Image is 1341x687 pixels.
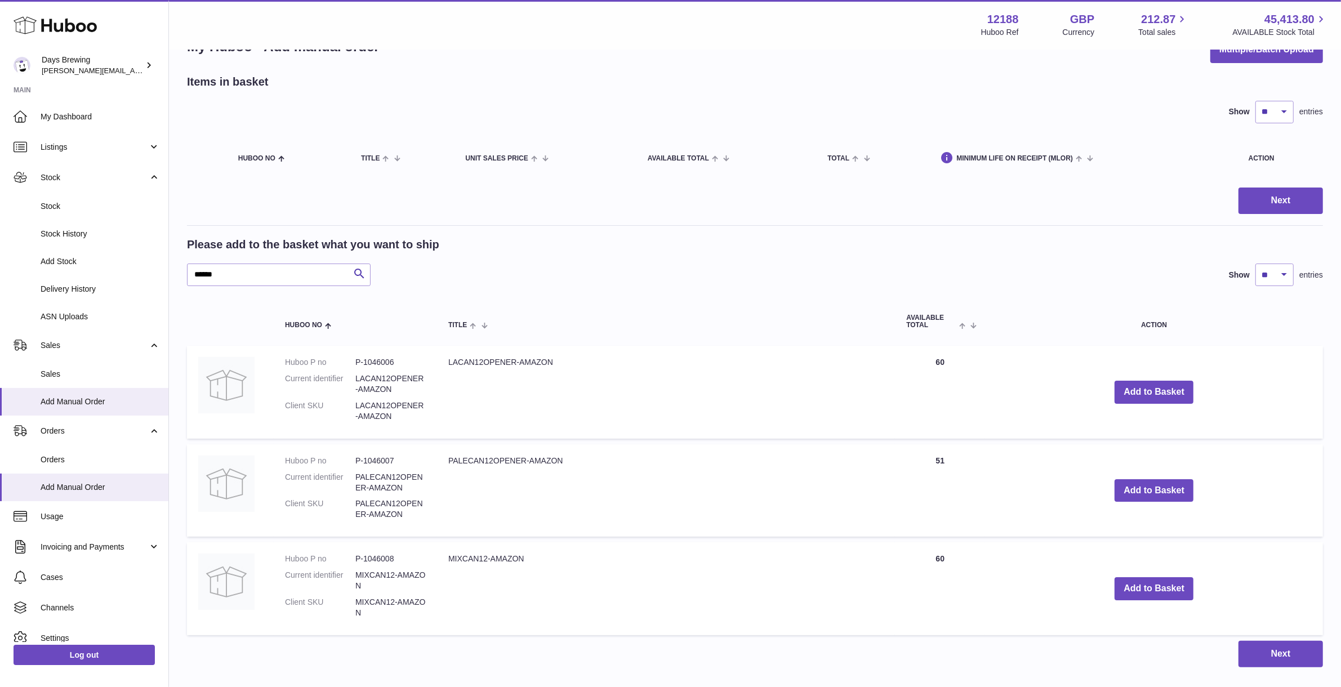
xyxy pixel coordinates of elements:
[355,373,426,395] dd: LACAN12OPENER-AMAZON
[355,400,426,422] dd: LACAN12OPENER-AMAZON
[187,74,269,90] h2: Items in basket
[41,542,148,552] span: Invoicing and Payments
[285,554,355,564] dt: Huboo P no
[285,498,355,520] dt: Client SKU
[41,572,160,583] span: Cases
[355,357,426,368] dd: P-1046006
[41,396,160,407] span: Add Manual Order
[41,284,160,295] span: Delivery History
[1115,479,1193,502] button: Add to Basket
[981,27,1019,38] div: Huboo Ref
[285,400,355,422] dt: Client SKU
[285,570,355,591] dt: Current identifier
[827,155,849,162] span: Total
[906,314,956,329] span: AVAILABLE Total
[41,633,160,644] span: Settings
[465,155,528,162] span: Unit Sales Price
[355,498,426,520] dd: PALECAN12OPENER-AMAZON
[41,340,148,351] span: Sales
[198,456,255,512] img: PALECAN12OPENER-AMAZON
[14,57,30,74] img: greg@daysbrewing.com
[437,542,895,635] td: MIXCAN12-AMAZON
[41,454,160,465] span: Orders
[42,55,143,76] div: Days Brewing
[285,597,355,618] dt: Client SKU
[895,542,985,635] td: 60
[41,311,160,322] span: ASN Uploads
[1249,155,1312,162] div: Action
[285,322,322,329] span: Huboo no
[355,570,426,591] dd: MIXCAN12-AMAZON
[1138,27,1188,38] span: Total sales
[437,346,895,438] td: LACAN12OPENER-AMAZON
[1115,381,1193,404] button: Add to Basket
[355,554,426,564] dd: P-1046008
[985,303,1323,340] th: Action
[895,346,985,438] td: 60
[41,482,160,493] span: Add Manual Order
[1115,577,1193,600] button: Add to Basket
[1238,641,1323,667] button: Next
[1264,12,1315,27] span: 45,413.80
[285,472,355,493] dt: Current identifier
[41,369,160,380] span: Sales
[1070,12,1094,27] strong: GBP
[41,603,160,613] span: Channels
[14,645,155,665] a: Log out
[187,237,439,252] h2: Please add to the basket what you want to ship
[355,456,426,466] dd: P-1046007
[1063,27,1095,38] div: Currency
[448,322,467,329] span: Title
[987,12,1019,27] strong: 12188
[1138,12,1188,38] a: 212.87 Total sales
[956,155,1073,162] span: Minimum Life On Receipt (MLOR)
[437,444,895,537] td: PALECAN12OPENER-AMAZON
[285,456,355,466] dt: Huboo P no
[1141,12,1175,27] span: 212.87
[1229,106,1250,117] label: Show
[41,511,160,522] span: Usage
[41,426,148,436] span: Orders
[41,111,160,122] span: My Dashboard
[41,142,148,153] span: Listings
[238,155,275,162] span: Huboo no
[1238,188,1323,214] button: Next
[41,201,160,212] span: Stock
[355,597,426,618] dd: MIXCAN12-AMAZON
[648,155,709,162] span: AVAILABLE Total
[895,444,985,537] td: 51
[42,66,226,75] span: [PERSON_NAME][EMAIL_ADDRESS][DOMAIN_NAME]
[285,373,355,395] dt: Current identifier
[41,256,160,267] span: Add Stock
[41,229,160,239] span: Stock History
[1232,12,1327,38] a: 45,413.80 AVAILABLE Stock Total
[198,357,255,413] img: LACAN12OPENER-AMAZON
[285,357,355,368] dt: Huboo P no
[1229,270,1250,280] label: Show
[355,472,426,493] dd: PALECAN12OPENER-AMAZON
[1299,270,1323,280] span: entries
[41,172,148,183] span: Stock
[1299,106,1323,117] span: entries
[361,155,380,162] span: Title
[1210,37,1323,63] button: Multiple/Batch Upload
[1232,27,1327,38] span: AVAILABLE Stock Total
[198,554,255,610] img: MIXCAN12-AMAZON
